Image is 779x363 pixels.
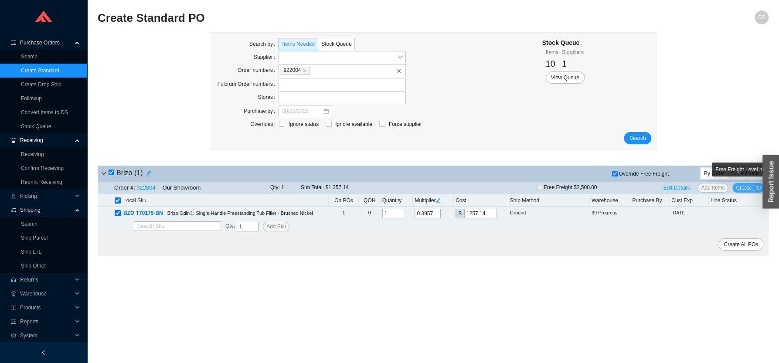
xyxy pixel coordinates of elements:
button: Edit Details [660,183,694,193]
span: BZO T70175-BN [123,210,163,216]
span: Create All POs [724,240,758,249]
span: Force supplier [385,120,425,129]
label: Order numbers [238,64,279,76]
a: Convert Items to DS [21,109,68,115]
span: SS [758,10,765,24]
span: Edit Details [663,183,690,192]
span: read [10,305,17,310]
span: setting [10,333,17,338]
span: : [225,222,235,231]
input: 08/28/2025 [282,107,323,115]
button: Create All POs [718,238,763,251]
button: Search [624,132,651,144]
td: [DATE] [670,207,709,220]
a: Confirm Receiving [21,165,64,171]
span: Receiving [20,133,72,147]
span: System [20,329,72,343]
label: Purchase by [244,105,279,117]
span: Qty: [270,184,280,190]
a: Reprint Receiving [21,179,62,185]
span: edit [143,170,154,176]
span: 1 [281,184,284,190]
span: close [396,68,401,74]
label: Search by [249,38,279,50]
th: Line Status [709,194,769,207]
td: Ground [508,207,590,220]
span: Warehouse [20,287,72,301]
span: Returns [20,273,72,287]
div: Items [546,48,558,57]
span: Override Free Freight [619,171,669,176]
span: $1,257.14 [325,184,348,190]
a: Stock Queue [21,123,51,129]
span: $2,500.00 [574,184,597,190]
span: fund [10,319,17,324]
a: Search [21,221,37,227]
span: customer-service [10,277,17,282]
span: ( 1 ) [134,169,143,176]
button: Add Sku [263,222,289,231]
span: Purchase Orders [20,36,72,50]
th: Cost [454,194,508,207]
th: Warehouse [590,194,631,207]
button: Add Items [697,183,728,193]
div: Suppliers [562,48,584,57]
h2: Create Standard PO [98,10,601,26]
a: Create Standard [21,68,59,74]
h4: Brizo [109,167,155,180]
span: Sub Total: [301,184,324,190]
th: On POs [329,194,359,207]
span: Create PO [736,183,761,192]
div: By Order [701,168,728,179]
input: 922004closeclose [311,65,317,75]
th: Ship Method [508,194,590,207]
td: 0 [359,207,381,220]
div: Stock Queue [542,38,585,48]
span: close-circle [537,185,542,190]
span: Picking [20,189,72,203]
span: Products [20,301,72,315]
a: Create Drop Ship [21,81,61,88]
span: left [41,350,46,355]
span: Local Sku [123,196,146,205]
td: 39 Progress [590,207,631,220]
span: edit [435,198,441,203]
button: Create PO [732,183,764,193]
span: Qty [225,223,234,229]
a: Ship Parcel [21,235,48,241]
span: close [302,68,306,72]
div: $ [456,209,464,218]
th: QOH [359,194,381,207]
span: Order #: [114,184,135,191]
th: Quantity [381,194,413,207]
td: 1 [329,207,359,220]
th: Purchase By [630,194,670,207]
span: Our Showroom [163,184,201,191]
span: 1 [562,59,567,68]
label: Fulcrum Order numbers [218,78,279,90]
span: 10 [546,59,555,68]
span: Reports [20,315,72,329]
label: Supplier: [254,51,279,63]
th: Cust Exp [670,194,709,207]
a: Ship Other [21,263,46,269]
button: edit [143,167,155,180]
input: Override Free Freight [612,171,618,176]
button: View Queue [546,71,585,84]
span: Stock Queue [321,41,351,47]
span: down [101,171,106,176]
div: Multiplier [415,196,452,205]
a: Search [21,54,37,60]
span: Free Freight: [537,183,607,193]
span: Items Needed [282,41,315,47]
a: Receiving [21,151,44,157]
span: Shipping [20,203,72,217]
span: Ignore available [332,120,376,129]
span: Search [629,134,646,142]
span: View Queue [551,73,579,82]
label: Stores [258,91,279,103]
label: Overrides [250,118,279,130]
span: Ignore status [285,120,322,129]
span: 922004 [280,66,310,75]
span: Brizo Odin®: Single-Handle Freestanding Tub Filler - Brushed Nickel [167,210,313,216]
